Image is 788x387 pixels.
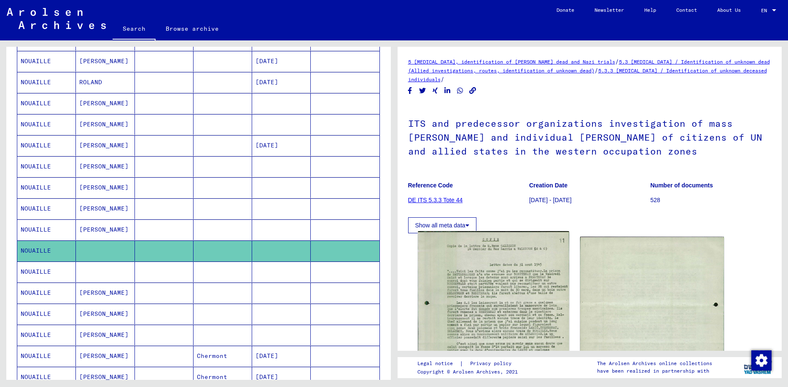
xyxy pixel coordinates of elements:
mat-cell: NOUAILLE [17,114,76,135]
b: Number of documents [651,182,713,189]
mat-cell: NOUAILLE [17,156,76,177]
p: The Arolsen Archives online collections [597,360,712,367]
mat-cell: NOUAILLE [17,304,76,324]
mat-cell: [DATE] [252,346,311,366]
p: 528 [651,196,771,205]
b: Creation Date [529,182,567,189]
mat-cell: [PERSON_NAME] [76,325,134,345]
span: / [594,67,598,74]
mat-cell: NOUAILLE [17,283,76,303]
button: Share on Xing [431,85,440,96]
a: Privacy policy [463,359,522,368]
button: Share on WhatsApp [456,85,465,96]
button: Copy link [468,85,477,96]
div: | [417,359,522,368]
mat-cell: NOUAILLE [17,240,76,261]
a: 5 [MEDICAL_DATA], identification of [PERSON_NAME] dead and Nazi trials [408,59,615,65]
mat-cell: [PERSON_NAME] [76,135,134,156]
mat-cell: NOUAILLE [17,198,76,219]
a: Search [113,19,156,40]
img: Change consent [751,350,772,371]
mat-cell: Chermont [194,346,252,366]
mat-cell: [DATE] [252,135,311,156]
mat-cell: [DATE] [252,51,311,72]
button: Share on Facebook [406,85,414,96]
p: have been realized in partnership with [597,367,712,375]
span: EN [761,8,770,13]
mat-cell: NOUAILLE [17,219,76,240]
mat-cell: [PERSON_NAME] [76,283,134,303]
mat-cell: [PERSON_NAME] [76,93,134,114]
img: yv_logo.png [742,357,774,378]
mat-cell: [PERSON_NAME] [76,177,134,198]
mat-cell: [PERSON_NAME] [76,114,134,135]
span: / [615,58,619,65]
h1: ITS and predecessor organizations investigation of mass [PERSON_NAME] and individual [PERSON_NAME... [408,104,772,169]
mat-cell: [PERSON_NAME] [76,198,134,219]
a: Browse archive [156,19,229,39]
mat-cell: NOUAILLE [17,346,76,366]
b: Reference Code [408,182,453,189]
p: Copyright © Arolsen Archives, 2021 [417,368,522,376]
mat-cell: NOUAILLE [17,325,76,345]
button: Share on LinkedIn [443,85,452,96]
mat-cell: ROLAND [76,72,134,93]
a: DE ITS 5.3.3 Tote 44 [408,197,463,203]
mat-cell: [PERSON_NAME] [76,304,134,324]
mat-cell: NOUAILLE [17,177,76,198]
mat-cell: NOUAILLE [17,93,76,114]
mat-cell: NOUAILLE [17,51,76,72]
button: Show all meta data [408,217,476,233]
mat-cell: [DATE] [252,72,311,93]
img: Arolsen_neg.svg [7,8,106,29]
a: Legal notice [417,359,460,368]
p: [DATE] - [DATE] [529,196,650,205]
span: / [441,75,444,83]
mat-cell: [PERSON_NAME] [76,51,134,72]
mat-cell: NOUAILLE [17,135,76,156]
mat-cell: [PERSON_NAME] [76,346,134,366]
mat-cell: [PERSON_NAME] [76,219,134,240]
button: Share on Twitter [418,85,427,96]
mat-cell: NOUAILLE [17,262,76,282]
mat-cell: NOUAILLE [17,72,76,93]
mat-cell: [PERSON_NAME] [76,156,134,177]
